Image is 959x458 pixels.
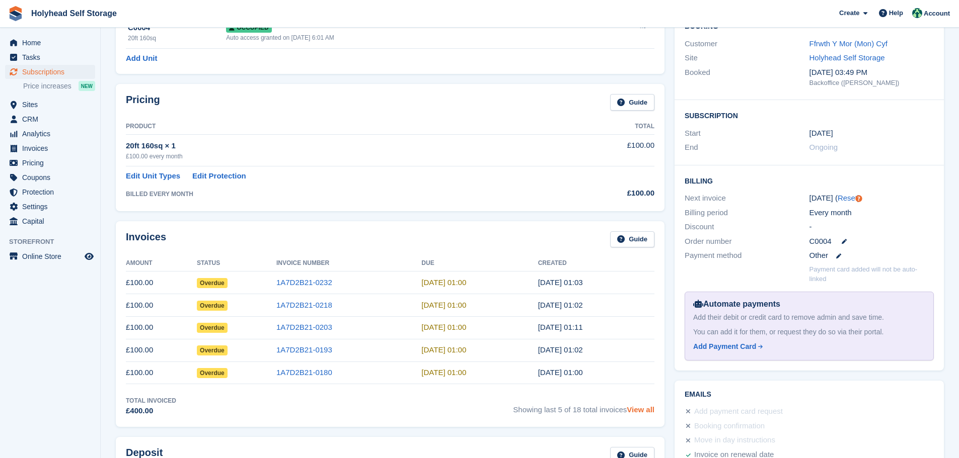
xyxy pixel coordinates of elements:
[22,200,83,214] span: Settings
[8,6,23,21] img: stora-icon-8386f47178a22dfd0bd8f6a31ec36ba5ce8667c1dd55bd0f319d3a0aa187defe.svg
[126,190,557,199] div: BILLED EVERY MONTH
[557,119,654,135] th: Total
[5,65,95,79] a: menu
[5,112,95,126] a: menu
[557,188,654,199] div: £100.00
[5,98,95,112] a: menu
[197,345,228,355] span: Overdue
[421,278,466,287] time: 2025-08-02 00:00:00 UTC
[538,368,583,377] time: 2025-04-01 00:00:37 UTC
[22,156,83,170] span: Pricing
[126,339,197,361] td: £100.00
[126,94,160,111] h2: Pricing
[226,33,584,42] div: Auto access granted on [DATE] 6:01 AM
[693,327,925,337] div: You can add it for them, or request they do so via their portal.
[610,94,654,111] a: Guide
[197,323,228,333] span: Overdue
[276,255,421,271] th: Invoice Number
[126,53,157,64] a: Add Unit
[627,405,654,414] a: View all
[5,141,95,155] a: menu
[197,255,276,271] th: Status
[22,214,83,228] span: Capital
[276,278,332,287] a: 1A7D2B21-0232
[126,316,197,339] td: £100.00
[809,39,888,48] a: Ffrwth Y Mor (Mon) Cyf
[126,396,176,405] div: Total Invoiced
[27,5,121,22] a: Holyhead Self Storage
[276,301,332,309] a: 1A7D2B21-0218
[128,34,226,43] div: 20ft 160sq
[685,221,809,233] div: Discount
[126,405,176,417] div: £400.00
[22,170,83,185] span: Coupons
[809,207,934,219] div: Every month
[685,110,934,120] h2: Subscription
[694,434,775,446] div: Move in day instructions
[197,301,228,311] span: Overdue
[839,8,859,18] span: Create
[854,194,863,203] div: Tooltip anchor
[809,53,885,62] a: Holyhead Self Storage
[809,78,934,88] div: Backoffice ([PERSON_NAME])
[421,255,538,271] th: Due
[538,345,583,354] time: 2025-05-01 00:02:53 UTC
[5,249,95,263] a: menu
[889,8,903,18] span: Help
[276,323,332,331] a: 1A7D2B21-0203
[126,361,197,384] td: £100.00
[538,278,583,287] time: 2025-08-01 00:03:40 UTC
[22,98,83,112] span: Sites
[838,194,857,202] a: Reset
[197,368,228,378] span: Overdue
[685,250,809,261] div: Payment method
[126,231,166,248] h2: Invoices
[126,294,197,317] td: £100.00
[197,278,228,288] span: Overdue
[693,341,921,352] a: Add Payment Card
[912,8,922,18] img: Graham Wood
[685,236,809,247] div: Order number
[79,81,95,91] div: NEW
[685,391,934,399] h2: Emails
[685,175,934,186] h2: Billing
[126,140,557,152] div: 20ft 160sq × 1
[557,134,654,166] td: £100.00
[126,271,197,294] td: £100.00
[23,81,71,91] span: Price increases
[685,142,809,153] div: End
[5,214,95,228] a: menu
[538,323,583,331] time: 2025-06-01 00:11:45 UTC
[421,323,466,331] time: 2025-06-02 00:00:00 UTC
[128,22,226,34] div: C0004
[809,128,833,139] time: 2024-03-01 00:00:00 UTC
[809,264,934,284] p: Payment card added will not be auto-linked
[22,141,83,155] span: Invoices
[693,298,925,310] div: Automate payments
[809,143,838,151] span: Ongoing
[23,80,95,91] a: Price increases NEW
[809,193,934,204] div: [DATE] ( )
[5,50,95,64] a: menu
[694,420,765,432] div: Booking confirmation
[22,249,83,263] span: Online Store
[5,200,95,214] a: menu
[421,368,466,377] time: 2025-04-02 00:00:00 UTC
[694,406,783,418] div: Add payment card request
[22,65,83,79] span: Subscriptions
[685,193,809,204] div: Next invoice
[22,36,83,50] span: Home
[192,170,246,182] a: Edit Protection
[126,152,557,161] div: £100.00 every month
[685,52,809,64] div: Site
[513,396,654,417] span: Showing last 5 of 18 total invoices
[685,207,809,219] div: Billing period
[685,67,809,88] div: Booked
[924,9,950,19] span: Account
[22,50,83,64] span: Tasks
[685,128,809,139] div: Start
[685,38,809,50] div: Customer
[5,127,95,141] a: menu
[693,312,925,323] div: Add their debit or credit card to remove admin and save time.
[5,170,95,185] a: menu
